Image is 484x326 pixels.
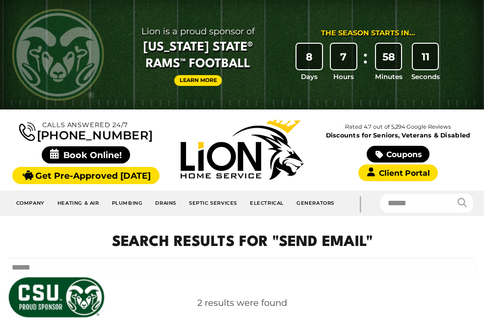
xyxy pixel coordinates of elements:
[367,146,430,163] a: Coupons
[8,297,476,310] div: 2 results were found
[321,28,415,39] div: The Season Starts in...
[376,44,402,69] div: 58
[149,195,183,211] a: Drains
[106,195,149,211] a: Plumbing
[375,72,403,81] span: Minutes
[413,44,438,69] div: 11
[12,9,104,101] img: CSU Rams logo
[51,195,106,211] a: Heating & Air
[322,133,474,139] span: Discounts for Seniors, Veterans & Disabled
[12,167,159,184] a: Get Pre-Approved [DATE]
[183,195,244,211] a: Septic Services
[333,72,354,81] span: Hours
[174,75,222,86] a: Learn More
[132,24,265,39] span: Lion is a proud sponsor of
[291,195,341,211] a: Generators
[181,120,303,180] img: Lion Home Service
[8,232,476,254] h1: Search Results for "Send email"
[341,190,380,217] div: |
[7,276,106,319] img: CSU Sponsor Badge
[320,122,476,132] p: Rated 4.7 out of 5,294 Google Reviews
[42,146,131,163] span: Book Online!
[244,195,291,211] a: Electrical
[132,39,265,73] span: [US_STATE] State® Rams™ Football
[301,72,318,81] span: Days
[19,120,153,141] a: [PHONE_NUMBER]
[411,72,440,81] span: Seconds
[296,44,322,69] div: 8
[10,195,51,211] a: Company
[361,44,371,81] div: :
[331,44,356,69] div: 7
[358,164,438,181] a: Client Portal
